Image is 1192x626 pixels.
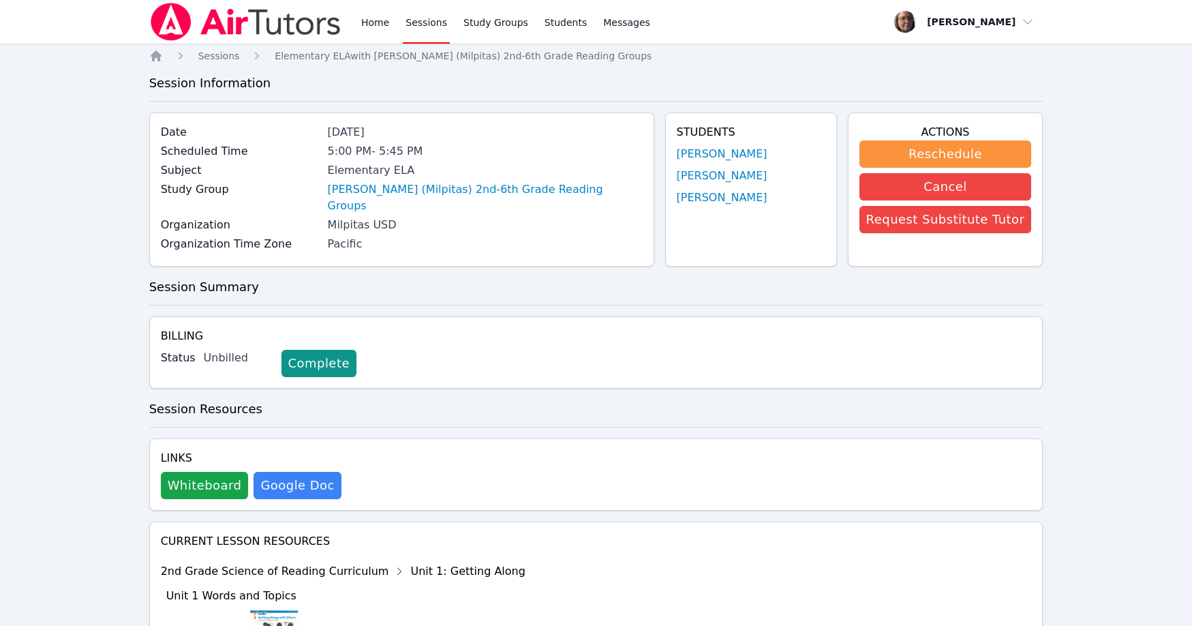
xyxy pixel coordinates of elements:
[161,350,196,366] label: Status
[859,206,1032,233] button: Request Substitute Tutor
[161,124,320,140] label: Date
[161,236,320,252] label: Organization Time Zone
[161,472,249,499] button: Whiteboard
[161,162,320,179] label: Subject
[161,181,320,198] label: Study Group
[149,49,1043,63] nav: Breadcrumb
[161,533,1032,550] h4: Current Lesson Resources
[328,143,643,160] div: 5:00 PM - 5:45 PM
[677,190,767,206] a: [PERSON_NAME]
[161,328,1032,344] h4: Billing
[603,16,650,29] span: Messages
[275,50,652,61] span: Elementary ELA with [PERSON_NAME] (Milpitas) 2nd-6th Grade Reading Groups
[161,561,525,582] div: 2nd Grade Science of Reading Curriculum Unit 1: Getting Along
[859,173,1032,200] button: Cancel
[166,589,296,602] span: Unit 1 Words and Topics
[149,74,1043,93] h3: Session Information
[161,143,320,160] label: Scheduled Time
[281,350,356,377] a: Complete
[677,124,825,140] h4: Students
[198,50,240,61] span: Sessions
[328,124,643,140] div: [DATE]
[161,217,320,233] label: Organization
[677,146,767,162] a: [PERSON_NAME]
[859,124,1032,140] h4: Actions
[328,236,643,252] div: Pacific
[275,49,652,63] a: Elementary ELAwith [PERSON_NAME] (Milpitas) 2nd-6th Grade Reading Groups
[198,49,240,63] a: Sessions
[328,217,643,233] div: Milpitas USD
[149,3,342,41] img: Air Tutors
[254,472,341,499] a: Google Doc
[204,350,271,366] div: Unbilled
[328,181,643,214] a: [PERSON_NAME] (Milpitas) 2nd-6th Grade Reading Groups
[149,400,1043,419] h3: Session Resources
[149,278,1043,297] h3: Session Summary
[677,168,767,184] a: [PERSON_NAME]
[328,162,643,179] div: Elementary ELA
[161,450,341,466] h4: Links
[859,140,1032,168] button: Reschedule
